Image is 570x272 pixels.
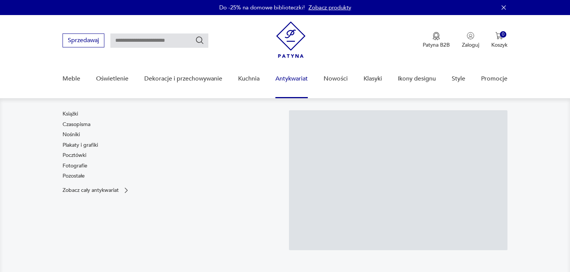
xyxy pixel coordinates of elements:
[63,110,78,118] a: Książki
[63,188,119,193] p: Zobacz cały antykwariat
[63,162,87,170] a: Fotografie
[452,64,465,93] a: Style
[495,32,503,40] img: Ikona koszyka
[423,41,450,49] p: Patyna B2B
[491,41,507,49] p: Koszyk
[324,64,348,93] a: Nowości
[398,64,436,93] a: Ikony designu
[219,4,305,11] p: Do -25% na domowe biblioteczki!
[63,38,104,44] a: Sprzedawaj
[195,36,204,45] button: Szukaj
[63,141,98,149] a: Plakaty i grafiki
[500,31,506,38] div: 0
[364,64,382,93] a: Klasyki
[63,131,80,138] a: Nośniki
[462,32,479,49] button: Zaloguj
[63,172,85,180] a: Pozostałe
[63,121,90,128] a: Czasopisma
[238,64,260,93] a: Kuchnia
[63,152,86,159] a: Pocztówki
[432,32,440,40] img: Ikona medalu
[63,33,104,47] button: Sprzedawaj
[423,32,450,49] button: Patyna B2B
[276,21,306,58] img: Patyna - sklep z meblami i dekoracjami vintage
[462,41,479,49] p: Zaloguj
[144,64,222,93] a: Dekoracje i przechowywanie
[275,64,308,93] a: Antykwariat
[491,32,507,49] button: 0Koszyk
[63,187,130,194] a: Zobacz cały antykwariat
[63,64,80,93] a: Meble
[481,64,507,93] a: Promocje
[96,64,128,93] a: Oświetlenie
[309,4,351,11] a: Zobacz produkty
[467,32,474,40] img: Ikonka użytkownika
[423,32,450,49] a: Ikona medaluPatyna B2B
